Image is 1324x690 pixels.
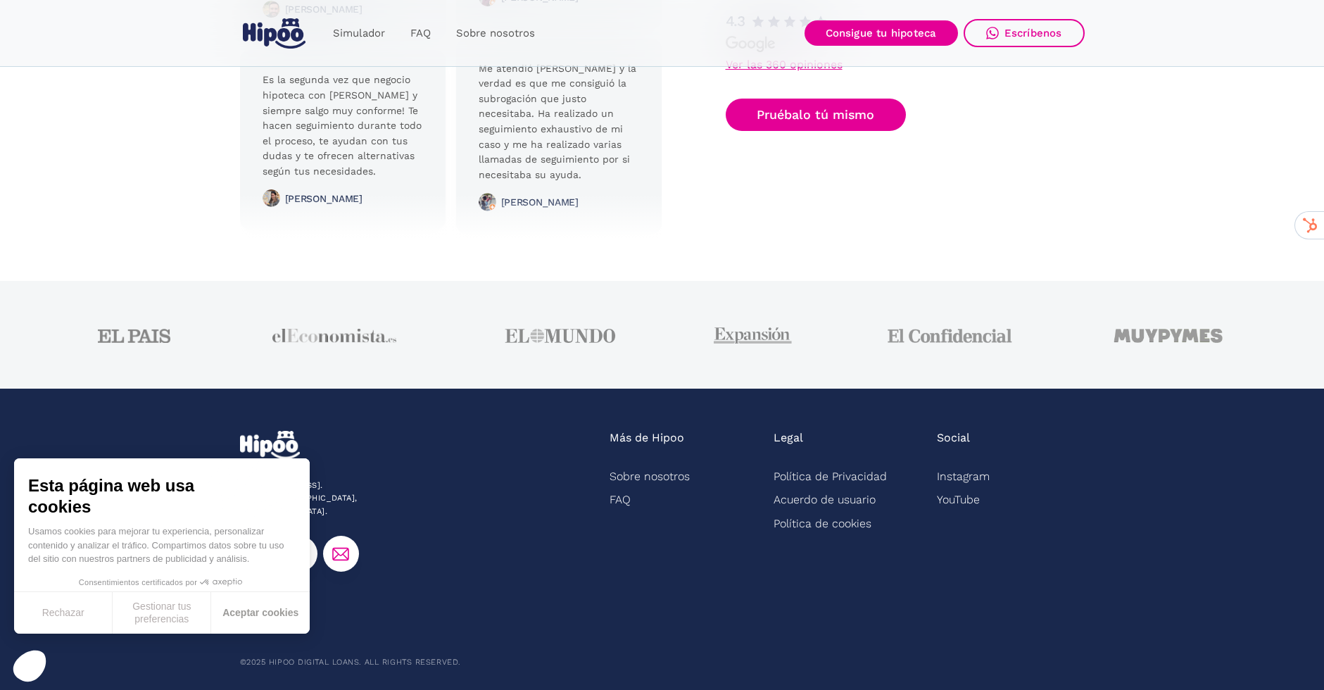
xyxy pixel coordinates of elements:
a: Política de cookies [774,512,871,535]
div: Más de Hipoo [610,431,684,446]
a: FAQ [398,20,443,47]
a: Pruébalo tú mismo [726,99,907,132]
a: Consigue tu hipoteca [805,20,958,46]
a: home [240,13,309,54]
div: Escríbenos [1004,27,1062,39]
div: Social [937,431,970,446]
a: Sobre nosotros [610,465,690,488]
div: Legal [774,431,803,446]
div: [STREET_ADDRESS]. 28003 [GEOGRAPHIC_DATA], [GEOGRAPHIC_DATA]. [240,479,445,518]
a: YouTube [937,488,980,511]
a: Política de Privacidad [774,465,887,488]
a: Escríbenos [964,19,1085,47]
a: Ver las 360 opiniones [726,59,843,70]
a: FAQ [610,488,631,511]
a: Simulador [320,20,398,47]
a: Sobre nosotros [443,20,548,47]
a: Acuerdo de usuario [774,488,876,511]
a: Instagram [937,465,990,488]
div: ©2025 Hipoo Digital Loans. All rights reserved. [240,656,460,669]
